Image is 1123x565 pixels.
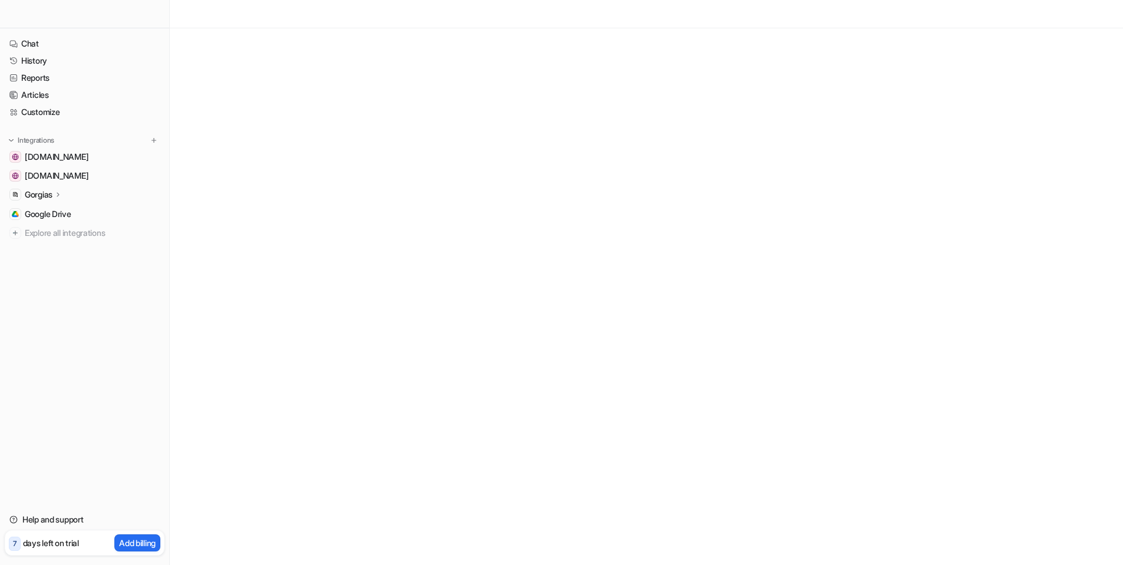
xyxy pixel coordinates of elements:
p: Integrations [18,136,54,145]
span: [DOMAIN_NAME] [25,151,88,163]
span: Explore all integrations [25,224,160,242]
a: Help and support [5,511,164,528]
a: help.sauna.space[DOMAIN_NAME] [5,149,164,165]
a: Articles [5,87,164,103]
span: [DOMAIN_NAME] [25,170,88,182]
a: Google DriveGoogle Drive [5,206,164,222]
a: Customize [5,104,164,120]
p: days left on trial [23,537,79,549]
img: expand menu [7,136,15,144]
button: Add billing [114,534,160,551]
p: 7 [13,538,17,549]
button: Integrations [5,134,58,146]
a: Explore all integrations [5,225,164,241]
p: Add billing [119,537,156,549]
a: Chat [5,35,164,52]
a: sauna.space[DOMAIN_NAME] [5,167,164,184]
p: Gorgias [25,189,52,201]
img: Google Drive [12,211,19,218]
img: help.sauna.space [12,153,19,160]
img: explore all integrations [9,227,21,239]
img: menu_add.svg [150,136,158,144]
img: sauna.space [12,172,19,179]
a: History [5,52,164,69]
img: Gorgias [12,191,19,198]
a: Reports [5,70,164,86]
span: Google Drive [25,208,71,220]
